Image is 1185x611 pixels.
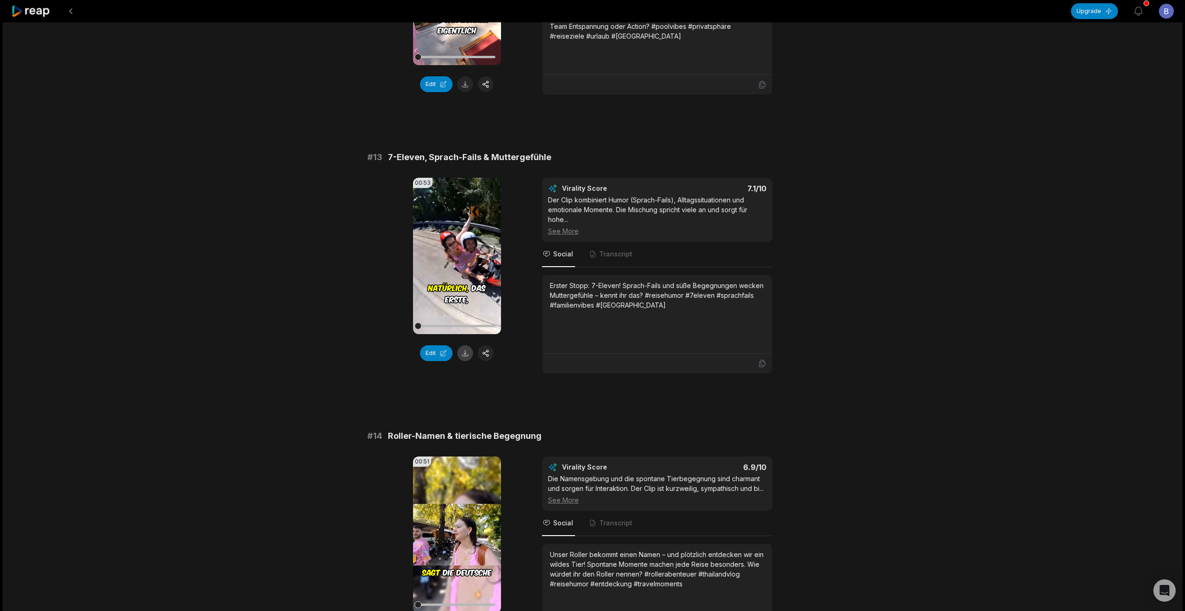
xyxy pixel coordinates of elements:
[550,550,765,589] div: Unser Roller bekommt einen Namen – und plötzlich entdecken wir ein wildes Tier! Spontane Momente ...
[562,184,662,193] div: Virality Score
[548,195,766,236] div: Der Clip kombiniert Humor (Sprach-Fails), Alltagssituationen und emotionale Momente. Die Mischung...
[542,242,772,267] nav: Tabs
[666,463,766,472] div: 6.9 /10
[599,518,632,528] span: Transcript
[413,178,501,334] video: Your browser does not support mp4 format.
[1071,3,1118,19] button: Upgrade
[599,249,632,259] span: Transcript
[1153,579,1176,602] div: Open Intercom Messenger
[420,345,453,361] button: Edit
[367,151,382,164] span: # 13
[548,226,766,236] div: See More
[548,495,766,505] div: See More
[548,474,766,505] div: Die Namensgebung und die spontane Tierbegegnung sind charmant und sorgen für Interaktion. Der Cli...
[553,518,573,528] span: Social
[420,76,453,92] button: Edit
[553,249,573,259] span: Social
[550,281,765,310] div: Erster Stopp: 7-Eleven! Sprach-Fails und süße Begegnungen wecken Muttergefühle – kennt ihr das? #...
[388,430,542,443] span: Roller-Namen & tierische Begegnung
[388,151,551,164] span: 7-Eleven, Sprach-Fails & Muttergefühle
[562,463,662,472] div: Virality Score
[666,184,766,193] div: 7.1 /10
[542,511,772,536] nav: Tabs
[367,430,382,443] span: # 14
